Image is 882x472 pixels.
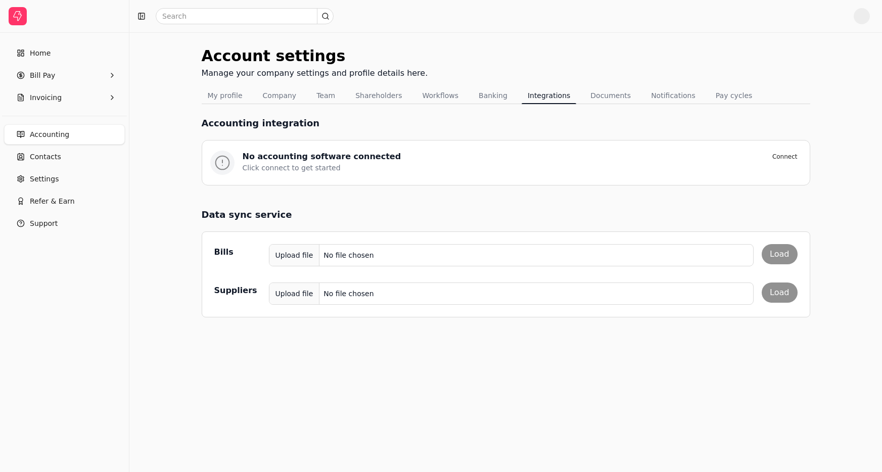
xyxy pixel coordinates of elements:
[4,147,125,167] a: Contacts
[202,208,810,221] h2: Data sync service
[202,116,320,130] h1: Accounting integration
[202,87,810,104] nav: Tabs
[202,67,428,79] div: Manage your company settings and profile details here.
[269,244,754,266] button: Upload fileNo file chosen
[30,70,55,81] span: Bill Pay
[257,87,303,104] button: Company
[30,48,51,59] span: Home
[645,87,702,104] button: Notifications
[584,87,637,104] button: Documents
[30,174,59,184] span: Settings
[416,87,465,104] button: Workflows
[30,92,62,103] span: Invoicing
[710,87,759,104] button: Pay cycles
[243,163,802,173] div: Click connect to get started
[4,87,125,108] button: Invoicing
[522,87,576,104] button: Integrations
[269,282,320,305] div: Upload file
[4,169,125,189] a: Settings
[4,213,125,233] button: Support
[269,282,754,305] button: Upload fileNo file chosen
[4,191,125,211] button: Refer & Earn
[202,44,428,67] div: Account settings
[473,87,514,104] button: Banking
[349,87,408,104] button: Shareholders
[156,8,334,24] input: Search
[269,244,320,267] div: Upload file
[30,196,75,207] span: Refer & Earn
[4,65,125,85] button: Bill Pay
[30,218,58,229] span: Support
[30,152,61,162] span: Contacts
[319,246,378,265] div: No file chosen
[214,244,263,260] div: Bills
[768,151,802,163] button: Connect
[4,124,125,145] a: Accounting
[202,87,249,104] button: My profile
[310,87,341,104] button: Team
[319,285,378,303] div: No file chosen
[214,282,263,299] div: Suppliers
[30,129,69,140] span: Accounting
[4,43,125,63] a: Home
[243,151,401,163] div: No accounting software connected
